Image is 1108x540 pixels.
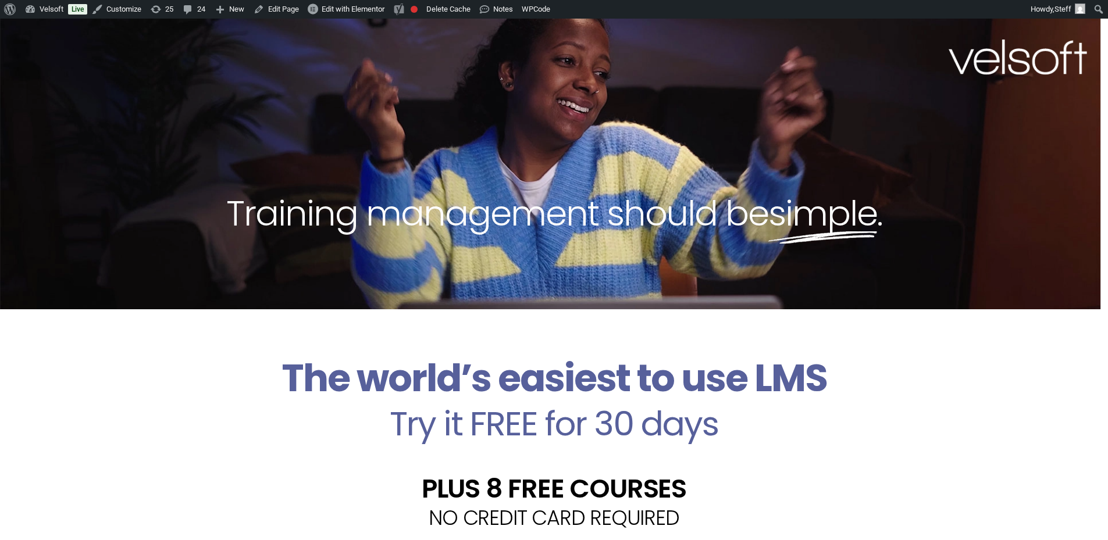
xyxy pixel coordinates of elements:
[194,507,915,528] h2: NO CREDIT CARD REQUIRED
[768,189,877,238] span: simple
[322,5,384,13] span: Edit with Elementor
[194,356,915,401] h2: The world’s easiest to use LMS
[411,6,418,13] div: Focus keyphrase not set
[194,407,915,441] h2: Try it FREE for 30 days
[21,191,1087,236] h2: Training management should be .
[1054,5,1071,13] span: Steff
[194,475,915,502] h2: PLUS 8 FREE COURSES
[68,4,87,15] a: Live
